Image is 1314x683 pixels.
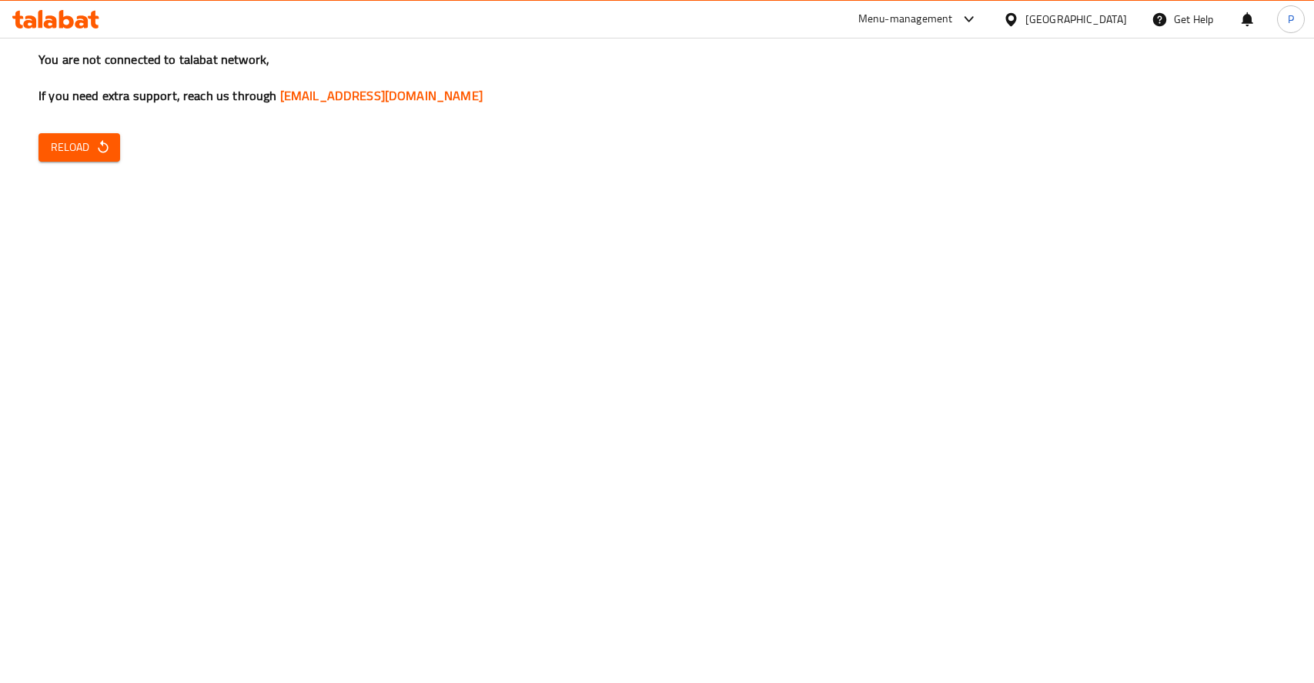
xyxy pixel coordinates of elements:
[280,84,483,107] a: [EMAIL_ADDRESS][DOMAIN_NAME]
[38,133,120,162] button: Reload
[38,51,1276,105] h3: You are not connected to talabat network, If you need extra support, reach us through
[858,10,953,28] div: Menu-management
[1288,11,1294,28] span: P
[51,138,108,157] span: Reload
[1025,11,1127,28] div: [GEOGRAPHIC_DATA]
